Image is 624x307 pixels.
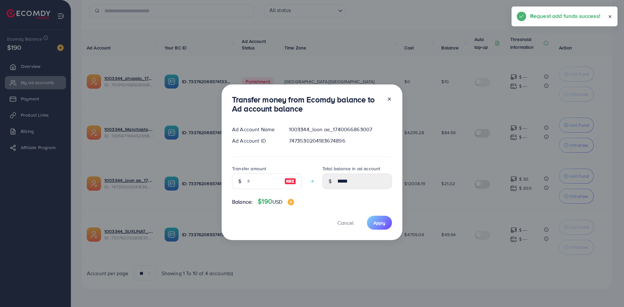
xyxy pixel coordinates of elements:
[272,198,282,205] span: USD
[596,278,619,302] iframe: Chat
[337,219,354,226] span: Cancel
[373,220,385,226] span: Apply
[329,216,362,230] button: Cancel
[232,198,253,206] span: Balance:
[232,165,266,172] label: Transfer amount
[232,95,382,114] h3: Transfer money from Ecomdy balance to Ad account balance
[227,126,284,133] div: Ad Account Name
[284,126,397,133] div: 1003344_loon ae_1740066863007
[322,165,380,172] label: Total balance in ad account
[288,199,294,205] img: image
[258,198,294,206] h4: $190
[284,177,296,185] img: image
[530,12,600,20] h5: Request add funds success!
[367,216,392,230] button: Apply
[284,137,397,145] div: 7473530204183674896
[227,137,284,145] div: Ad Account ID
